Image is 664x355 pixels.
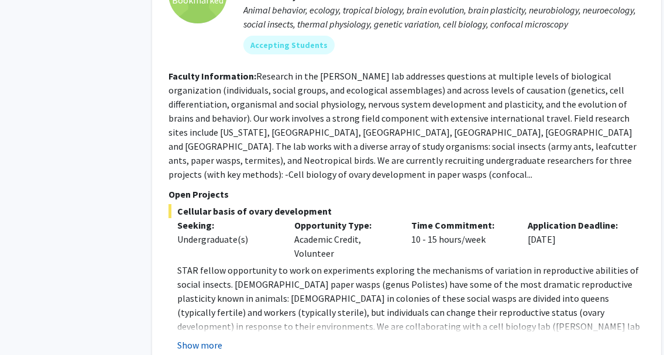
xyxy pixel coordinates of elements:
[519,218,636,260] div: [DATE]
[243,3,645,31] div: Animal behavior, ecology, tropical biology, brain evolution, brain plasticity, neurobiology, neur...
[177,232,277,246] div: Undergraduate(s)
[411,218,511,232] p: Time Commitment:
[294,218,394,232] p: Opportunity Type:
[168,204,645,218] span: Cellular basis of ovary development
[285,218,402,260] div: Academic Credit, Volunteer
[177,218,277,232] p: Seeking:
[177,338,222,352] button: Show more
[9,302,50,346] iframe: Chat
[168,187,645,201] p: Open Projects
[243,36,335,54] mat-chip: Accepting Students
[168,70,637,180] fg-read-more: Research in the [PERSON_NAME] lab addresses questions at multiple levels of biological organizati...
[168,70,256,82] b: Faculty Information:
[402,218,519,260] div: 10 - 15 hours/week
[528,218,627,232] p: Application Deadline:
